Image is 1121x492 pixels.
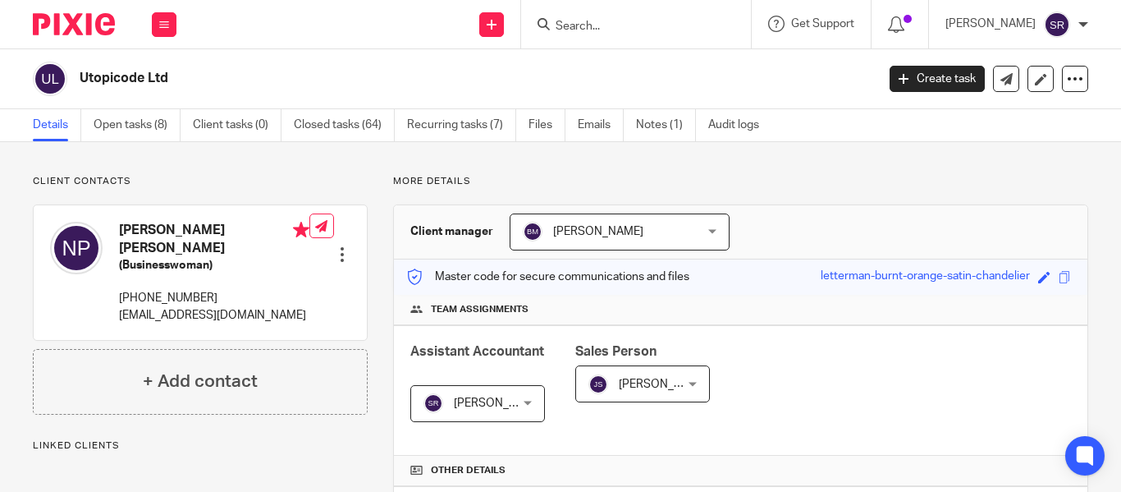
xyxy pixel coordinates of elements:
[410,223,493,240] h3: Client manager
[50,222,103,274] img: svg%3E
[636,109,696,141] a: Notes (1)
[119,290,309,306] p: [PHONE_NUMBER]
[410,345,544,358] span: Assistant Accountant
[554,20,702,34] input: Search
[423,393,443,413] img: svg%3E
[33,62,67,96] img: svg%3E
[454,398,544,409] span: [PERSON_NAME]
[33,13,115,35] img: Pixie
[406,269,689,285] p: Master code for secure communications and files
[80,70,708,87] h2: Utopicode Ltd
[945,16,1036,32] p: [PERSON_NAME]
[791,18,854,30] span: Get Support
[588,375,608,394] img: svg%3E
[431,303,528,316] span: Team assignments
[119,222,309,257] h4: [PERSON_NAME] [PERSON_NAME]
[293,222,309,238] i: Primary
[431,464,506,477] span: Other details
[1044,11,1070,38] img: svg%3E
[33,439,368,453] p: Linked clients
[523,222,542,241] img: svg%3E
[33,175,368,188] p: Client contacts
[393,175,1088,188] p: More details
[193,109,281,141] a: Client tasks (0)
[821,268,1030,287] div: letterman-burnt-orange-satin-chandelier
[575,345,657,358] span: Sales Person
[619,379,709,390] span: [PERSON_NAME]
[294,109,395,141] a: Closed tasks (64)
[119,307,309,324] p: [EMAIL_ADDRESS][DOMAIN_NAME]
[33,109,81,141] a: Details
[94,109,181,141] a: Open tasks (8)
[119,257,309,274] h5: (Businesswoman)
[890,66,985,92] a: Create task
[708,109,771,141] a: Audit logs
[143,369,258,394] h4: + Add contact
[407,109,516,141] a: Recurring tasks (7)
[528,109,565,141] a: Files
[578,109,624,141] a: Emails
[553,226,643,237] span: [PERSON_NAME]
